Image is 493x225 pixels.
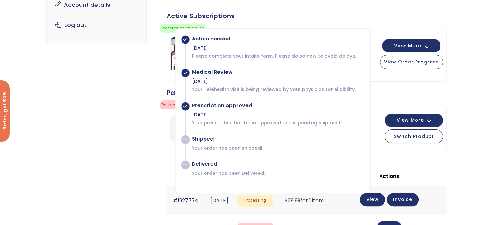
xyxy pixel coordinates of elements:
[360,193,385,206] a: View
[285,197,288,204] span: $
[160,24,206,33] span: Prescription Approved
[237,195,273,207] span: Processing
[385,114,443,127] button: View More
[167,11,447,20] div: Active Subscriptions
[192,78,364,84] div: [DATE]
[210,197,228,204] time: [DATE]
[192,145,364,151] p: Your order has been shipped!
[276,186,332,215] td: for 1 item
[52,18,141,32] a: Log out
[285,197,300,204] span: 29.99
[160,100,178,109] span: Paused
[192,170,364,176] p: Your order has been Delivered.
[192,36,364,42] div: Action needed
[394,44,421,48] span: View More
[192,161,364,167] div: Delivered
[379,173,399,180] span: Actions
[192,53,364,59] p: Please complete your intake form. Please do so now to avoid delays.
[192,102,364,109] div: Prescription Approved
[170,37,196,72] img: MIC + B12 Monthly Plan
[384,59,439,65] span: View Order Progress
[173,197,198,204] a: #1927774
[382,39,440,52] button: View More
[380,55,443,69] button: View Order Progress
[387,193,419,206] a: Invoice
[192,45,364,51] div: [DATE]
[192,136,364,142] div: Shipped
[385,129,443,143] button: Switch Product
[396,118,424,122] span: View More
[170,116,196,141] img: GLP-1 Monthly Treatment Plan
[192,111,364,118] div: [DATE]
[192,119,364,126] p: Your prescription has been approved and is pending shipment.
[394,133,434,140] span: Switch Product
[192,69,364,75] div: Medical Review
[192,86,364,93] p: Your Telehealth visit is being reviewed by your physician for eligibility.
[167,88,447,97] div: Paused Subscriptions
